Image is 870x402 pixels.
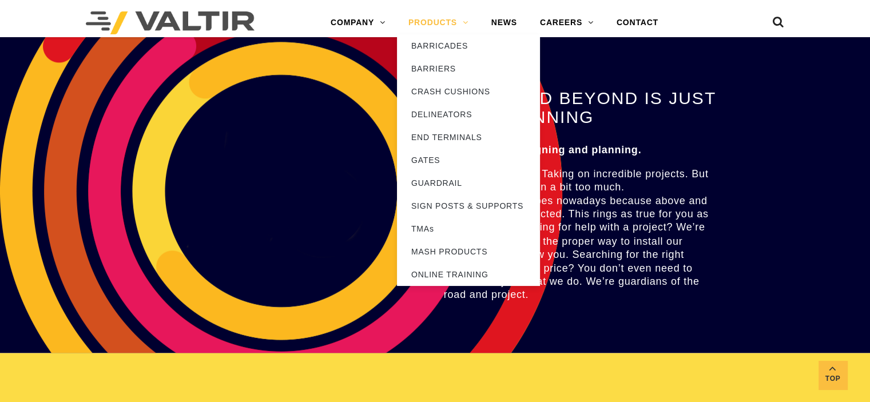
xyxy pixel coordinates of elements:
[397,34,540,57] a: BARRICADES
[397,103,540,126] a: DELINEATORS
[444,168,709,300] span: Building the future. Taking on incredible projects. But sometimes taking on a bit too much. That’...
[397,217,540,240] a: TMAs
[397,80,540,103] a: CRASH CUSHIONS
[444,144,642,156] strong: We see you. Designing and planning.
[529,11,605,34] a: CAREERS
[397,11,480,34] a: PRODUCTS
[397,57,540,80] a: BARRIERS
[397,194,540,217] a: SIGN POSTS & SUPPORTS
[86,11,255,34] img: Valtir
[444,89,717,126] h2: ABOVE AND BEYOND IS JUST THE BEGINNING
[605,11,670,34] a: CONTACT
[397,149,540,172] a: GATES
[819,361,847,389] a: Top
[819,372,847,385] span: Top
[397,240,540,263] a: MASH PRODUCTS
[397,263,540,286] a: ONLINE TRAINING
[480,11,529,34] a: NEWS
[319,11,397,34] a: COMPANY
[397,172,540,194] a: GUARDRAIL
[397,126,540,149] a: END TERMINALS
